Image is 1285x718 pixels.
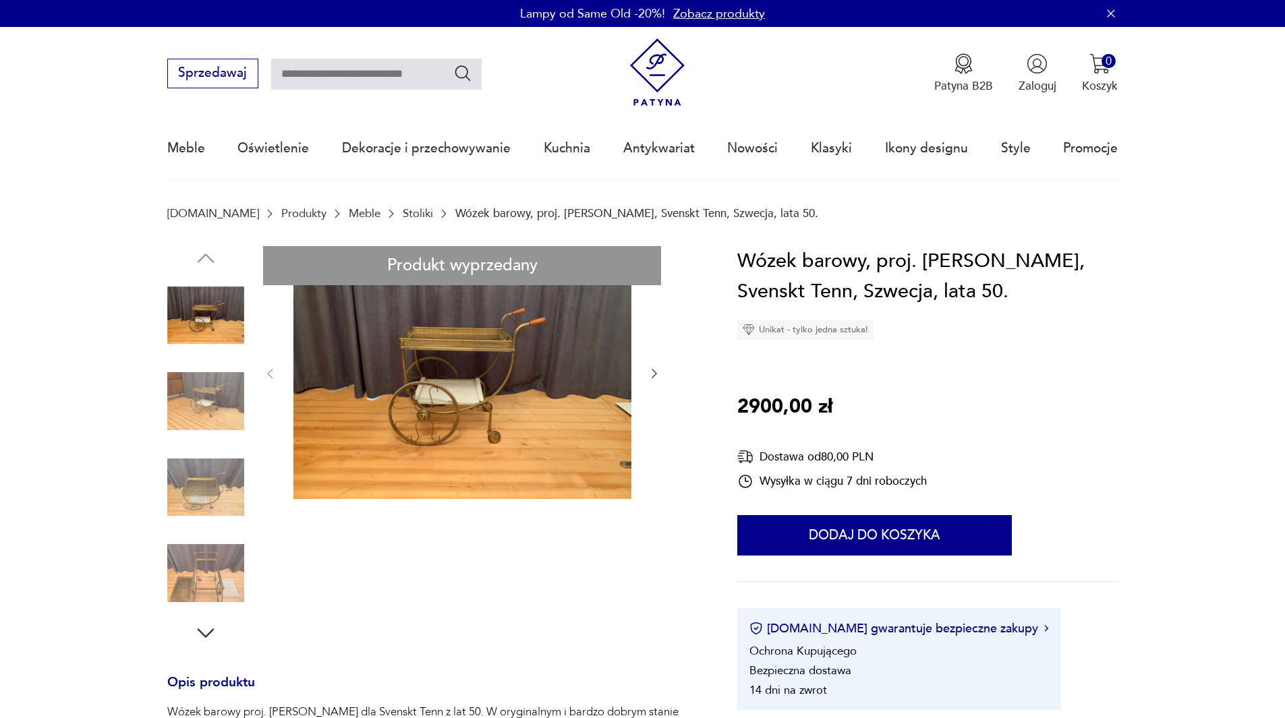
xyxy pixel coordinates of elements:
img: Zdjęcie produktu Wózek barowy, proj. Josef Frank, Svenskt Tenn, Szwecja, lata 50. [167,277,244,354]
a: Promocje [1063,117,1118,179]
img: Ikona dostawy [737,448,753,465]
li: 14 dni na zwrot [749,682,827,698]
img: Patyna - sklep z meblami i dekoracjami vintage [623,38,691,107]
p: Patyna B2B [934,78,993,94]
a: Meble [167,117,205,179]
img: Ikona certyfikatu [749,622,763,635]
button: Dodaj do koszyka [737,515,1012,556]
a: Ikona medaluPatyna B2B [934,53,993,94]
img: Zdjęcie produktu Wózek barowy, proj. Josef Frank, Svenskt Tenn, Szwecja, lata 50. [167,535,244,611]
a: Sprzedawaj [167,69,258,80]
a: Meble [349,207,380,220]
a: Kuchnia [544,117,590,179]
div: 0 [1102,54,1116,68]
p: Wózek barowy, proj. [PERSON_NAME], Svenskt Tenn, Szwecja, lata 50. [455,207,818,220]
li: Bezpieczna dostawa [749,663,851,678]
img: Ikona diamentu [743,324,755,336]
button: 0Koszyk [1082,53,1118,94]
a: Antykwariat [623,117,695,179]
img: Ikona strzałki w prawo [1044,625,1048,632]
a: Klasyki [811,117,852,179]
div: Dostawa od 80,00 PLN [737,448,927,465]
div: Unikat - tylko jedna sztuka! [737,320,874,340]
p: Lampy od Same Old -20%! [520,5,665,22]
a: Ikony designu [885,117,968,179]
a: Oświetlenie [237,117,309,179]
img: Ikonka użytkownika [1027,53,1048,74]
h3: Opis produktu [167,678,699,705]
div: Produkt wyprzedany [263,246,661,286]
a: [DOMAIN_NAME] [167,207,259,220]
a: Dekoracje i przechowywanie [342,117,511,179]
p: Zaloguj [1019,78,1056,94]
p: 2900,00 zł [737,392,832,423]
button: Zaloguj [1019,53,1056,94]
button: Patyna B2B [934,53,993,94]
a: Stoliki [403,207,433,220]
a: Zobacz produkty [673,5,765,22]
a: Nowości [727,117,778,179]
div: Wysyłka w ciągu 7 dni roboczych [737,473,927,489]
img: Zdjęcie produktu Wózek barowy, proj. Josef Frank, Svenskt Tenn, Szwecja, lata 50. [167,449,244,526]
p: Koszyk [1082,78,1118,94]
img: Zdjęcie produktu Wózek barowy, proj. Josef Frank, Svenskt Tenn, Szwecja, lata 50. [293,246,631,500]
li: Ochrona Kupującego [749,643,857,659]
button: [DOMAIN_NAME] gwarantuje bezpieczne zakupy [749,620,1048,637]
img: Ikona koszyka [1089,53,1110,74]
img: Zdjęcie produktu Wózek barowy, proj. Josef Frank, Svenskt Tenn, Szwecja, lata 50. [167,363,244,440]
a: Produkty [281,207,326,220]
button: Sprzedawaj [167,59,258,88]
h1: Wózek barowy, proj. [PERSON_NAME], Svenskt Tenn, Szwecja, lata 50. [737,246,1118,307]
a: Style [1001,117,1031,179]
button: Szukaj [453,63,473,83]
img: Ikona medalu [953,53,974,74]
